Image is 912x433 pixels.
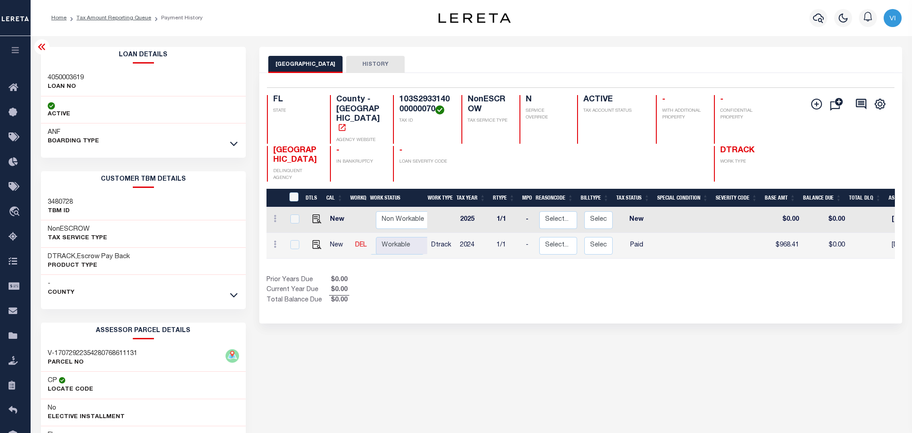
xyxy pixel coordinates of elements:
[366,189,427,207] th: Work Status
[468,118,508,124] p: TAX SERVICE TYPE
[48,413,125,422] p: Elective Installment
[273,146,317,164] span: [GEOGRAPHIC_DATA]
[41,47,246,64] h2: Loan Details
[302,189,323,207] th: DTLS
[428,233,456,259] td: Dtrack
[48,349,137,358] h3: V-17072922354280768611131
[761,189,799,207] th: Base Amt: activate to sort column ascending
[532,189,577,207] th: ReasonCode: activate to sort column ascending
[347,189,366,207] th: WorkQ
[329,285,349,295] span: $0.00
[48,225,107,234] h3: NonESCROW
[453,189,489,207] th: Tax Year: activate to sort column ascending
[720,96,723,104] span: -
[266,189,284,207] th: &nbsp;&nbsp;&nbsp;&nbsp;&nbsp;&nbsp;&nbsp;&nbsp;&nbsp;&nbsp;
[48,288,74,297] p: County
[336,159,382,165] p: IN BANKRUPTCY
[583,95,645,105] h4: ACTIVE
[803,233,849,259] td: $0.00
[266,285,329,295] td: Current Year Due
[355,242,367,248] a: DEL
[273,95,319,105] h4: FL
[616,233,657,259] td: Paid
[48,110,70,119] p: ACTIVE
[456,207,493,233] td: 2025
[613,189,654,207] th: Tax Status: activate to sort column ascending
[48,137,99,146] p: BOARDING TYPE
[329,275,349,285] span: $0.00
[399,159,451,165] p: LOAN SEVERITY CODE
[51,15,67,21] a: Home
[654,189,712,207] th: Special Condition: activate to sort column ascending
[845,189,885,207] th: Total DLQ: activate to sort column ascending
[526,108,566,121] p: SERVICE OVERRIDE
[336,137,382,144] p: AGENCY WEBSITE
[616,207,657,233] td: New
[266,296,329,305] td: Total Balance Due
[151,14,203,22] li: Payment History
[41,323,246,339] h2: ASSESSOR PARCEL DETAILS
[522,207,536,233] td: -
[399,118,451,124] p: TAX ID
[9,206,23,218] i: travel_explore
[268,56,343,73] button: [GEOGRAPHIC_DATA]
[326,207,352,233] td: New
[720,108,766,121] p: CONFIDENTIAL PROPERTY
[764,233,803,259] td: $968.41
[48,358,137,367] p: PARCEL NO
[399,95,451,114] h4: 103S293314000000070
[522,233,536,259] td: -
[519,189,532,207] th: MPO
[48,404,56,413] h3: No
[48,207,73,216] p: TBM ID
[799,189,845,207] th: Balance Due: activate to sort column ascending
[438,13,510,23] img: logo-dark.svg
[803,207,849,233] td: $0.00
[77,15,151,21] a: Tax Amount Reporting Queue
[266,275,329,285] td: Prior Years Due
[884,9,902,27] img: svg+xml;base64,PHN2ZyB4bWxucz0iaHR0cDovL3d3dy53My5vcmcvMjAwMC9zdmciIHBvaW50ZXItZXZlbnRzPSJub25lIi...
[764,207,803,233] td: $0.00
[48,385,93,394] p: Locate Code
[583,108,645,114] p: TAX ACCOUNT STATUS
[48,376,57,385] h3: CP
[336,95,382,134] h4: County - [GEOGRAPHIC_DATA]
[323,189,347,207] th: CAL: activate to sort column ascending
[468,95,508,114] h4: NonESCROW
[456,233,493,259] td: 2024
[48,198,73,207] h3: 3480728
[712,189,761,207] th: Severity Code: activate to sort column ascending
[662,96,665,104] span: -
[48,128,99,137] h3: ANF
[326,233,352,259] td: New
[329,296,349,305] span: $0.00
[41,171,246,188] h2: CUSTOMER TBM DETAILS
[493,207,522,233] td: 1/1
[48,82,84,91] p: LOAN NO
[48,73,84,82] h3: 4050003619
[720,159,766,165] p: WORK TYPE
[662,108,703,121] p: WITH ADDITIONAL PROPERTY
[577,189,613,207] th: BillType: activate to sort column ascending
[424,189,453,207] th: Work Type
[336,146,339,155] span: -
[720,146,754,155] span: DTRACK
[284,189,302,207] th: &nbsp;
[48,234,107,243] p: Tax Service Type
[48,252,130,261] h3: DTRACK,Escrow Pay Back
[346,56,405,73] button: HISTORY
[493,233,522,259] td: 1/1
[273,108,319,114] p: STATE
[273,168,319,182] p: DELINQUENT AGENCY
[48,279,74,288] h3: -
[489,189,519,207] th: RType: activate to sort column ascending
[399,146,402,155] span: -
[48,261,130,270] p: Product Type
[526,95,566,105] h4: N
